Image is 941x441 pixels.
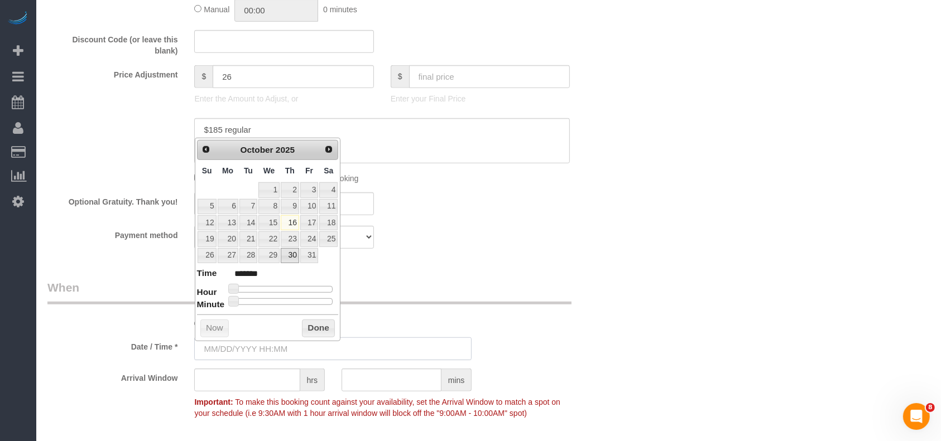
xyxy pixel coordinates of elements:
span: Wednesday [263,166,275,175]
a: 7 [239,199,257,214]
a: Prev [199,142,214,157]
legend: When [47,279,572,304]
strong: Important: [194,398,233,406]
dt: Hour [197,286,217,300]
a: 27 [218,248,238,263]
a: 5 [198,199,217,214]
span: Next [324,145,333,154]
a: 21 [239,231,257,246]
a: 3 [300,182,318,197]
span: 0 minutes [323,5,357,14]
label: Price Adjustment [39,65,186,80]
a: 17 [300,215,318,230]
p: Enter the Amount to Adjust, or [194,93,373,104]
label: Discount Code (or leave this blank) [39,30,186,56]
a: 2 [281,182,299,197]
a: 22 [258,231,280,246]
a: 29 [258,248,280,263]
label: Payment method [39,226,186,241]
a: 13 [218,215,238,230]
a: 10 [300,199,318,214]
a: 23 [281,231,299,246]
span: $ [194,65,213,88]
button: Now [200,319,229,337]
a: 16 [281,215,299,230]
span: Tuesday [244,166,253,175]
input: final price [409,65,570,88]
a: 31 [300,248,318,263]
label: Optional Gratuity. Thank you! [39,192,186,207]
a: 1 [258,182,280,197]
a: 6 [218,199,238,214]
button: Done [302,319,335,337]
a: 19 [198,231,217,246]
a: 12 [198,215,217,230]
dt: Time [197,267,217,281]
a: 14 [239,215,257,230]
a: 8 [258,199,280,214]
dt: Minute [197,298,225,312]
span: Prev [201,145,210,154]
span: mins [441,369,472,391]
iframe: Intercom live chat [903,403,930,430]
a: 20 [218,231,238,246]
label: Date / Time * [39,337,186,352]
span: hrs [300,369,325,391]
a: 25 [319,231,338,246]
span: Thursday [285,166,295,175]
a: 18 [319,215,338,230]
a: 28 [239,248,257,263]
input: MM/DD/YYYY HH:MM [194,337,472,360]
span: To make this booking count against your availability, set the Arrival Window to match a spot on y... [194,398,560,418]
a: 24 [300,231,318,246]
span: $ [391,65,409,88]
a: 30 [281,248,299,263]
span: Sunday [202,166,212,175]
a: Next [321,142,337,157]
span: 8 [926,403,935,412]
span: Friday [305,166,313,175]
p: Enter your Final Price [391,93,570,104]
a: 11 [319,199,338,214]
a: 26 [198,248,217,263]
span: Saturday [324,166,333,175]
a: 9 [281,199,299,214]
span: October [241,145,273,154]
a: 15 [258,215,280,230]
span: 2025 [276,145,295,154]
a: 4 [319,182,338,197]
img: Automaid Logo [7,11,29,27]
span: Manual [204,5,229,14]
span: Monday [222,166,233,175]
label: Arrival Window [39,369,186,384]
